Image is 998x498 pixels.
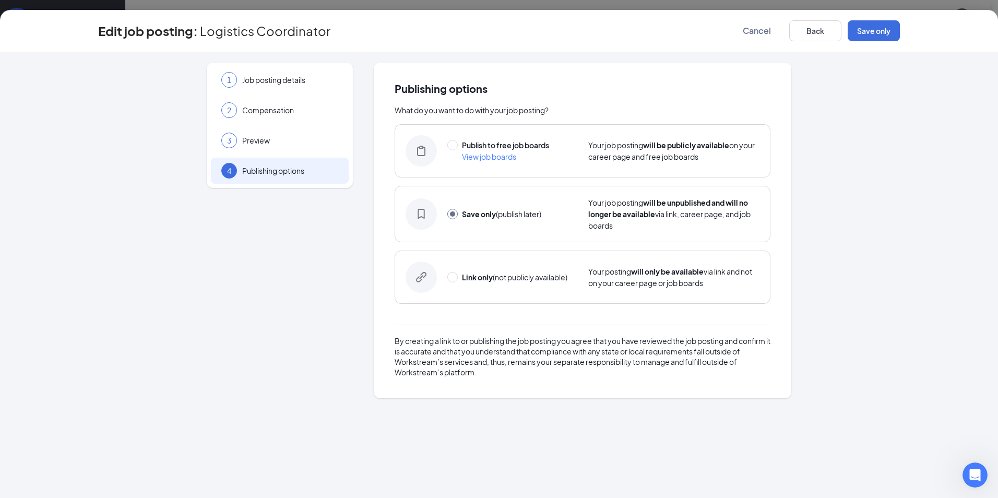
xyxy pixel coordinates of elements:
[242,105,338,115] span: Compensation
[227,105,231,115] span: 2
[161,352,187,359] span: Tickets
[227,135,231,146] span: 3
[462,272,567,282] span: (not publicly available)
[848,20,900,41] button: Save only
[139,326,209,367] button: Tickets
[588,198,748,219] strong: will be unpublished and will no longer be available
[242,75,338,85] span: Job posting details
[21,110,188,127] p: How can we help?
[963,463,988,488] iframe: Intercom live chat
[21,74,188,110] p: Hi [PERSON_NAME] 👋
[23,352,46,359] span: Home
[10,140,198,180] div: Send us a messageWe typically reply in under a minute
[227,165,231,176] span: 4
[588,267,752,288] span: Your posting via link and not on your career page or job boards
[142,17,163,38] img: Profile image for Leo
[462,152,516,161] span: View job boards
[462,272,493,282] strong: Link only
[416,146,426,156] svg: BoardIcon
[643,140,729,150] strong: will be publicly available
[395,336,770,377] div: By creating a link to or publishing the job posting you agree that you have reviewed the job post...
[180,17,198,35] div: Close
[731,20,783,41] button: Cancel
[242,165,338,176] span: Publishing options
[462,140,549,150] span: Publish to free job boards
[743,26,771,36] span: Cancel
[395,105,549,115] span: What do you want to do with your job posting?
[416,209,426,219] svg: SaveOnlyIcon
[98,22,198,40] h3: Edit job posting:
[69,326,139,367] button: Messages
[588,140,755,161] span: Your job posting on your career page and free job boards
[122,17,143,38] img: Profile image for Jonah
[21,22,81,35] img: logo
[21,149,174,160] div: Send us a message
[416,272,426,282] svg: LinkOnlyIcon
[200,26,330,36] span: Logistics Coordinator
[631,267,704,276] strong: will only be available
[789,20,841,41] button: Back
[21,160,174,171] div: We typically reply in under a minute
[227,75,231,85] span: 1
[102,17,123,38] img: Profile image for Say
[462,209,496,219] strong: Save only
[395,84,770,94] span: Publishing options
[242,135,338,146] span: Preview
[462,209,541,219] span: (publish later)
[87,352,123,359] span: Messages
[588,198,751,230] span: Your job posting via link, career page, and job boards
